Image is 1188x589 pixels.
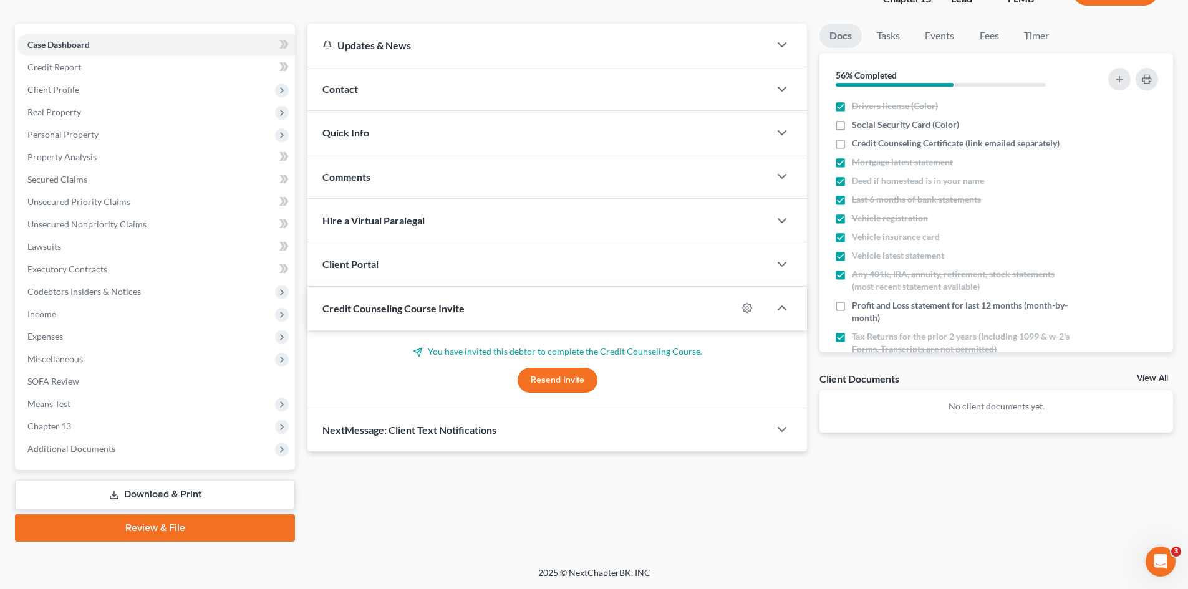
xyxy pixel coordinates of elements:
[852,100,938,112] span: Drivers license (Color)
[15,514,295,542] a: Review & File
[27,129,99,140] span: Personal Property
[322,171,370,183] span: Comments
[27,196,130,207] span: Unsecured Priority Claims
[239,567,950,589] div: 2025 © NextChapterBK, INC
[27,84,79,95] span: Client Profile
[852,299,1074,324] span: Profit and Loss statement for last 12 months (month-by-month)
[17,168,295,191] a: Secured Claims
[322,83,358,95] span: Contact
[915,24,964,48] a: Events
[27,241,61,252] span: Lawsuits
[322,302,465,314] span: Credit Counseling Course Invite
[852,193,981,206] span: Last 6 months of bank statements
[27,376,79,386] span: SOFA Review
[322,214,425,226] span: Hire a Virtual Paralegal
[17,370,295,393] a: SOFA Review
[819,372,899,385] div: Client Documents
[969,24,1009,48] a: Fees
[27,62,81,72] span: Credit Report
[852,330,1074,355] span: Tax Returns for the prior 2 years (Including 1099 & w-2's Forms. Transcripts are not permitted)
[27,219,147,229] span: Unsecured Nonpriority Claims
[17,34,295,56] a: Case Dashboard
[27,107,81,117] span: Real Property
[27,151,97,162] span: Property Analysis
[27,421,71,431] span: Chapter 13
[15,480,295,509] a: Download & Print
[27,264,107,274] span: Executory Contracts
[27,39,90,50] span: Case Dashboard
[27,286,141,297] span: Codebtors Insiders & Notices
[17,146,295,168] a: Property Analysis
[852,156,953,168] span: Mortgage latest statement
[27,398,70,409] span: Means Test
[322,127,369,138] span: Quick Info
[322,424,496,436] span: NextMessage: Client Text Notifications
[27,331,63,342] span: Expenses
[852,268,1074,293] span: Any 401k, IRA, annuity, retirement, stock statements (most recent statement available)
[322,258,379,270] span: Client Portal
[1171,547,1181,557] span: 3
[852,175,984,187] span: Deed if homestead is in your name
[867,24,910,48] a: Tasks
[322,345,792,358] p: You have invited this debtor to complete the Credit Counseling Course.
[518,368,597,393] button: Resend Invite
[17,213,295,236] a: Unsecured Nonpriority Claims
[322,39,755,52] div: Updates & News
[27,309,56,319] span: Income
[1137,374,1168,383] a: View All
[1014,24,1059,48] a: Timer
[17,191,295,213] a: Unsecured Priority Claims
[852,231,940,243] span: Vehicle insurance card
[852,118,959,131] span: Social Security Card (Color)
[27,443,115,454] span: Additional Documents
[819,24,862,48] a: Docs
[836,70,897,80] strong: 56% Completed
[27,353,83,364] span: Miscellaneous
[829,400,1163,413] p: No client documents yet.
[17,258,295,280] a: Executory Contracts
[17,56,295,79] a: Credit Report
[852,212,928,224] span: Vehicle registration
[852,249,944,262] span: Vehicle latest statement
[17,236,295,258] a: Lawsuits
[852,137,1060,150] span: Credit Counseling Certificate (link emailed separately)
[1146,547,1176,577] iframe: Intercom live chat
[27,174,87,184] span: Secured Claims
